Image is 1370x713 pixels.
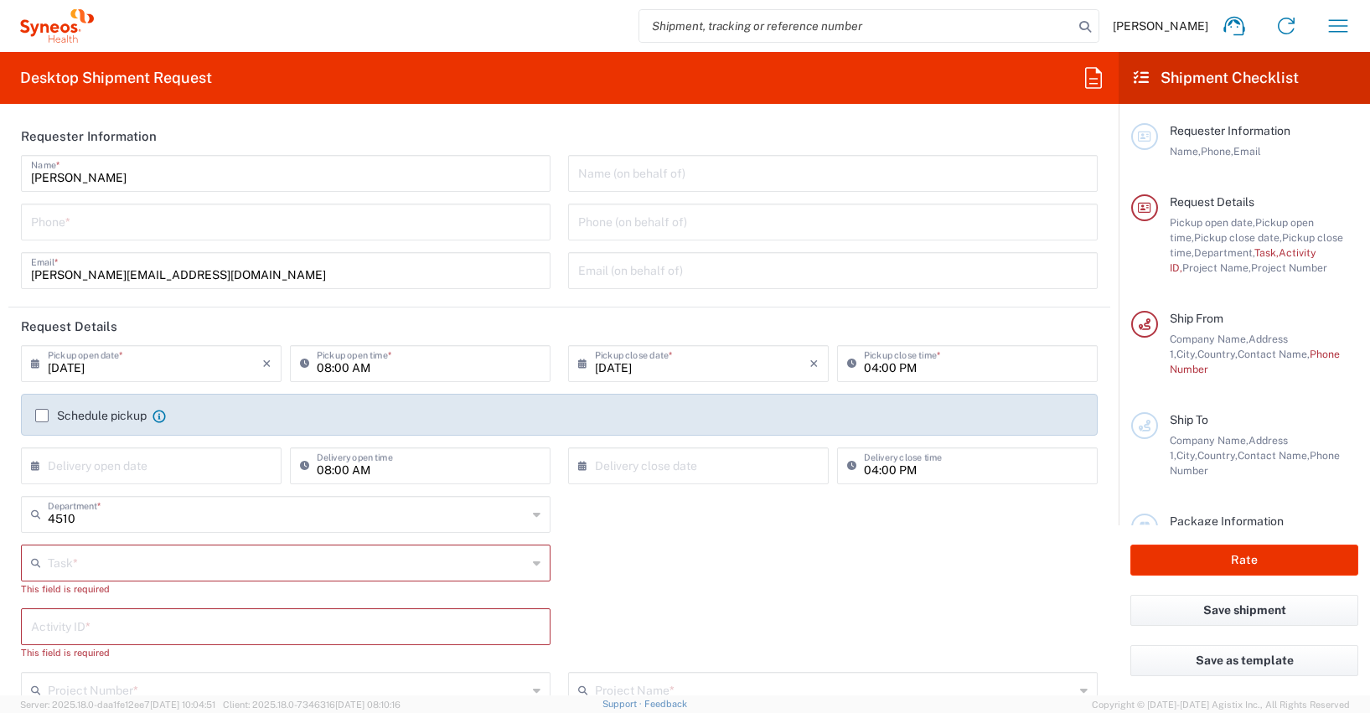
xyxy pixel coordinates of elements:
[1130,595,1358,626] button: Save shipment
[1170,195,1254,209] span: Request Details
[150,700,215,710] span: [DATE] 10:04:51
[1170,124,1290,137] span: Requester Information
[1170,145,1201,158] span: Name,
[602,699,644,709] a: Support
[1176,449,1197,462] span: City,
[1170,434,1249,447] span: Company Name,
[20,68,212,88] h2: Desktop Shipment Request
[1134,68,1299,88] h2: Shipment Checklist
[1176,348,1197,360] span: City,
[21,581,551,597] div: This field is required
[1194,246,1254,259] span: Department,
[1170,333,1249,345] span: Company Name,
[1170,514,1284,528] span: Package Information
[35,409,147,422] label: Schedule pickup
[1194,231,1282,244] span: Pickup close date,
[335,700,401,710] span: [DATE] 08:10:16
[1197,348,1238,360] span: Country,
[639,10,1073,42] input: Shipment, tracking or reference number
[21,645,551,660] div: This field is required
[1170,312,1223,325] span: Ship From
[262,350,271,377] i: ×
[1201,145,1233,158] span: Phone,
[1233,145,1261,158] span: Email
[1130,545,1358,576] button: Rate
[21,318,117,335] h2: Request Details
[809,350,819,377] i: ×
[1113,18,1208,34] span: [PERSON_NAME]
[1254,246,1279,259] span: Task,
[21,128,157,145] h2: Requester Information
[20,700,215,710] span: Server: 2025.18.0-daa1fe12ee7
[1251,261,1327,274] span: Project Number
[1238,348,1310,360] span: Contact Name,
[1197,449,1238,462] span: Country,
[644,699,687,709] a: Feedback
[1170,413,1208,426] span: Ship To
[1130,645,1358,676] button: Save as template
[223,700,401,710] span: Client: 2025.18.0-7346316
[1182,261,1251,274] span: Project Name,
[1170,216,1255,229] span: Pickup open date,
[1092,697,1350,712] span: Copyright © [DATE]-[DATE] Agistix Inc., All Rights Reserved
[1238,449,1310,462] span: Contact Name,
